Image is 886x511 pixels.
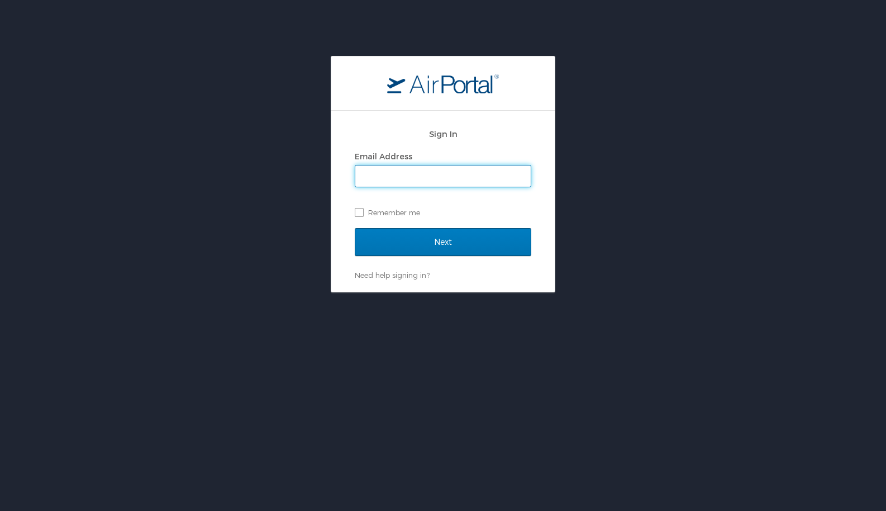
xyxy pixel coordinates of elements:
label: Email Address [355,152,412,161]
input: Next [355,228,531,256]
img: logo [387,73,499,93]
label: Remember me [355,204,531,221]
a: Need help signing in? [355,271,430,280]
h2: Sign In [355,127,531,140]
